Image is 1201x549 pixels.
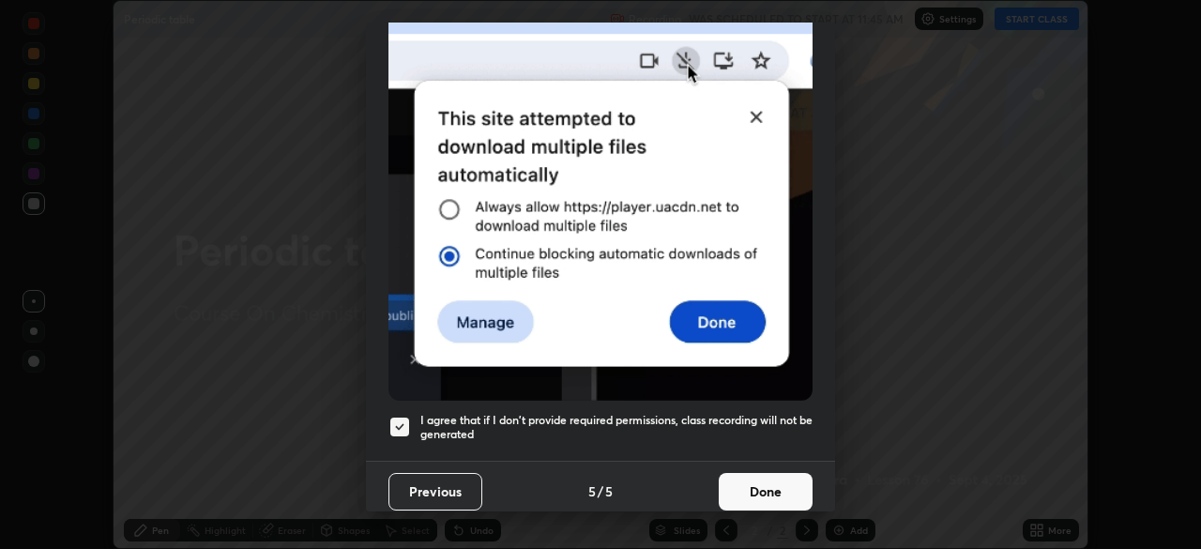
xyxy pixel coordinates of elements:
h4: / [598,481,603,501]
button: Previous [388,473,482,511]
h4: 5 [605,481,613,501]
h5: I agree that if I don't provide required permissions, class recording will not be generated [420,413,813,442]
button: Done [719,473,813,511]
h4: 5 [588,481,596,501]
